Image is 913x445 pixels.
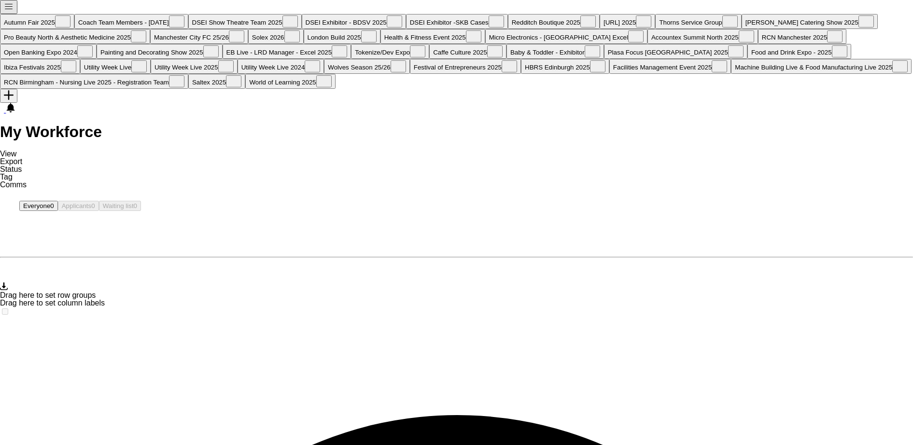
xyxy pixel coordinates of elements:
button: Thorns Service Group [655,14,741,29]
button: London Build 2025 [304,29,380,44]
button: Waiting list0 [99,201,141,211]
span: 0 [50,202,54,209]
button: Saltex 2025 [188,74,245,89]
button: [URL] 2025 [600,14,655,29]
button: Plasa Focus [GEOGRAPHIC_DATA] 2025 [604,44,747,59]
button: Utility Week Live [80,59,151,74]
button: [PERSON_NAME] Catering Show 2025 [742,14,878,29]
button: Applicants0 [58,201,99,211]
button: Facilities Management Event 2025 [609,59,731,74]
button: Health & Fitness Event 2025 [380,29,485,44]
button: Micro Electronics - [GEOGRAPHIC_DATA] Excel [485,29,647,44]
button: DSEI Show Theatre Team 2025 [188,14,302,29]
button: Redditch Boutique 2025 [508,14,600,29]
button: Coach Team Members - [DATE] [74,14,188,29]
button: HBRS Edinburgh 2025 [521,59,609,74]
button: Accountex Summit North 2025 [647,29,758,44]
button: Solex 2026 [248,29,304,44]
input: Column with Header Selection [2,308,8,315]
button: EB Live - LRD Manager - Excel 2025 [223,44,351,59]
span: 0 [134,202,137,209]
button: Caffe Culture 2025 [429,44,506,59]
button: Everyone0 [19,201,58,211]
button: Tokenize/Dev Expo [351,44,429,59]
button: Painting and Decorating Show 2025 [97,44,223,59]
span: 0 [91,202,95,209]
button: Machine Building Live & Food Manufacturing Live 2025 [731,59,912,74]
button: Baby & Toddler - Exhibitor [506,44,604,59]
button: World of Learning 2025 [245,74,335,89]
button: DSEI Exhibitor -SKB Cases [406,14,508,29]
button: Manchester City FC 25/26 [150,29,248,44]
button: Festival of Entrepreneurs 2025 [410,59,521,74]
button: Utility Week Live 2024 [238,59,324,74]
button: RCN Manchester 2025 [758,29,847,44]
button: Utility Week Live 2025 [151,59,238,74]
button: DSEI Exhibitor - BDSV 2025 [302,14,406,29]
button: Food and Drink Expo - 2025 [747,44,851,59]
button: Wolves Season 25/26 [324,59,409,74]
